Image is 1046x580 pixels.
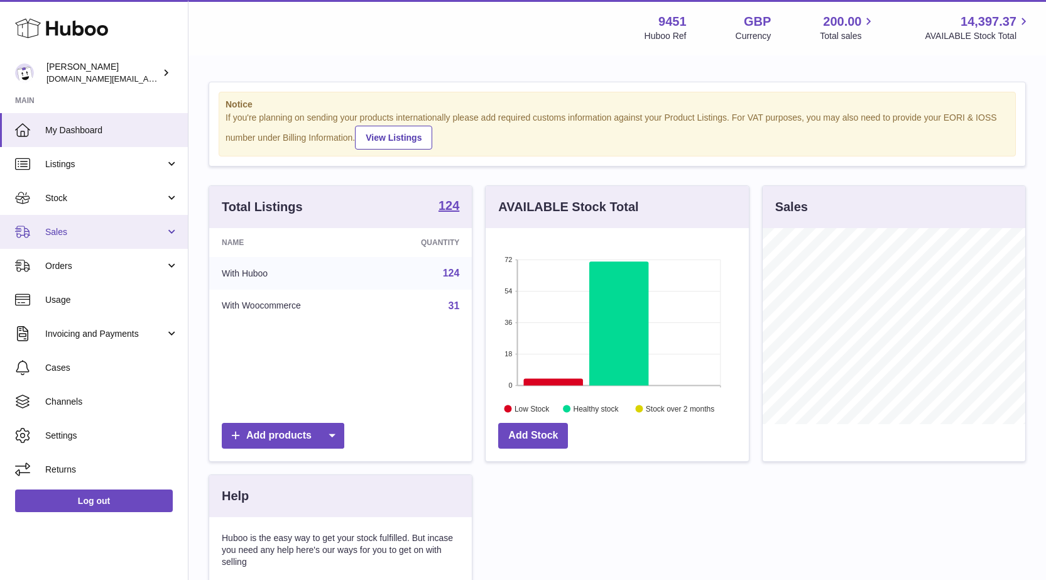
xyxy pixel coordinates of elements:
span: Returns [45,464,178,476]
span: Usage [45,294,178,306]
a: 124 [439,199,459,214]
a: 14,397.37 AVAILABLE Stock Total [925,13,1031,42]
a: 31 [449,300,460,311]
strong: 9451 [658,13,687,30]
a: 124 [443,268,460,278]
h3: Help [222,488,249,505]
a: Add products [222,423,344,449]
div: [PERSON_NAME] [46,61,160,85]
div: Currency [736,30,771,42]
h3: AVAILABLE Stock Total [498,199,638,216]
span: 14,397.37 [961,13,1016,30]
text: 0 [509,381,513,389]
a: 200.00 Total sales [820,13,876,42]
img: amir.ch@gmail.com [15,63,34,82]
a: View Listings [355,126,432,150]
a: Add Stock [498,423,568,449]
span: Stock [45,192,165,204]
span: Channels [45,396,178,408]
span: Orders [45,260,165,272]
th: Name [209,228,373,257]
text: 18 [505,350,513,358]
th: Quantity [373,228,472,257]
span: Invoicing and Payments [45,328,165,340]
span: Listings [45,158,165,170]
h3: Sales [775,199,808,216]
span: My Dashboard [45,124,178,136]
strong: 124 [439,199,459,212]
span: Cases [45,362,178,374]
text: 72 [505,256,513,263]
div: If you're planning on sending your products internationally please add required customs informati... [226,112,1009,150]
span: AVAILABLE Stock Total [925,30,1031,42]
div: Huboo Ref [645,30,687,42]
text: Healthy stock [574,404,619,413]
strong: GBP [744,13,771,30]
span: Settings [45,430,178,442]
text: 54 [505,287,513,295]
span: 200.00 [823,13,861,30]
text: Stock over 2 months [646,404,714,413]
td: With Woocommerce [209,290,373,322]
span: Sales [45,226,165,238]
text: Low Stock [515,404,550,413]
h3: Total Listings [222,199,303,216]
text: 36 [505,319,513,326]
a: Log out [15,490,173,512]
span: [DOMAIN_NAME][EMAIL_ADDRESS][DOMAIN_NAME] [46,74,250,84]
span: Total sales [820,30,876,42]
td: With Huboo [209,257,373,290]
strong: Notice [226,99,1009,111]
p: Huboo is the easy way to get your stock fulfilled. But incase you need any help here's our ways f... [222,532,459,568]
